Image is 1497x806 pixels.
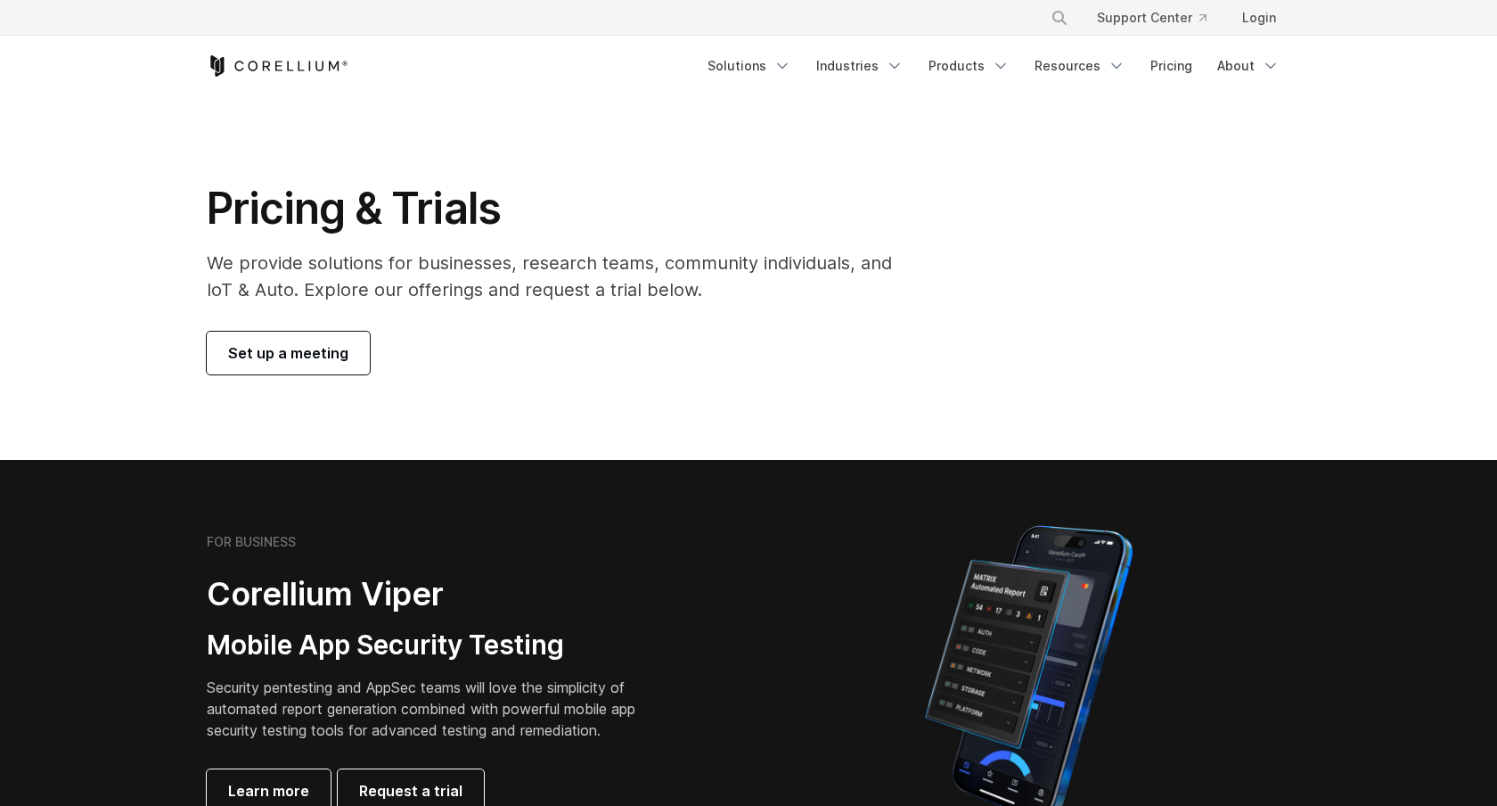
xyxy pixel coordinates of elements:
a: Support Center [1083,2,1221,34]
a: Pricing [1140,50,1203,82]
h6: FOR BUSINESS [207,534,296,550]
div: Navigation Menu [697,50,1290,82]
p: We provide solutions for businesses, research teams, community individuals, and IoT & Auto. Explo... [207,250,917,303]
a: Industries [806,50,914,82]
a: Resources [1024,50,1136,82]
div: Navigation Menu [1029,2,1290,34]
button: Search [1043,2,1076,34]
a: Products [918,50,1020,82]
h3: Mobile App Security Testing [207,629,663,662]
span: Request a trial [359,780,462,802]
a: Solutions [697,50,802,82]
span: Learn more [228,780,309,802]
span: Set up a meeting [228,342,348,364]
a: Corellium Home [207,55,348,77]
p: Security pentesting and AppSec teams will love the simplicity of automated report generation comb... [207,677,663,741]
h2: Corellium Viper [207,574,663,614]
h1: Pricing & Trials [207,182,917,235]
a: Set up a meeting [207,332,370,374]
a: About [1207,50,1290,82]
a: Login [1228,2,1290,34]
